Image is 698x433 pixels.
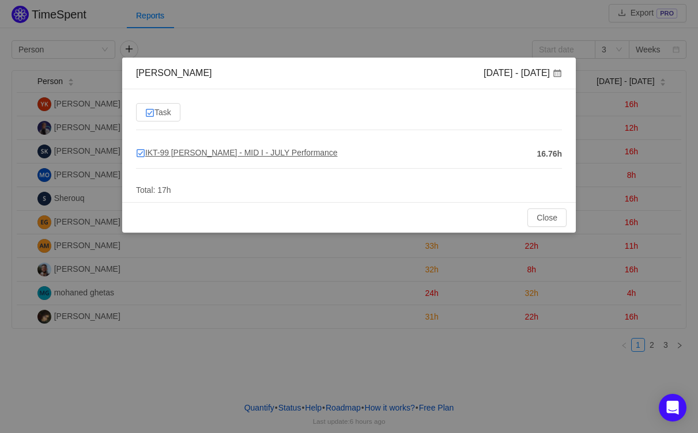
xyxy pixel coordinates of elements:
[537,148,562,160] span: 16.76h
[659,394,686,421] div: Open Intercom Messenger
[136,148,338,157] span: IKT-99 [PERSON_NAME] - MID I - JULY Performance
[136,67,212,79] div: [PERSON_NAME]
[136,185,171,195] span: Total: 17h
[145,108,154,117] img: 10318
[145,108,171,117] span: Task
[484,67,562,79] div: [DATE] - [DATE]
[527,208,567,227] button: Close
[136,149,145,158] img: 10318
